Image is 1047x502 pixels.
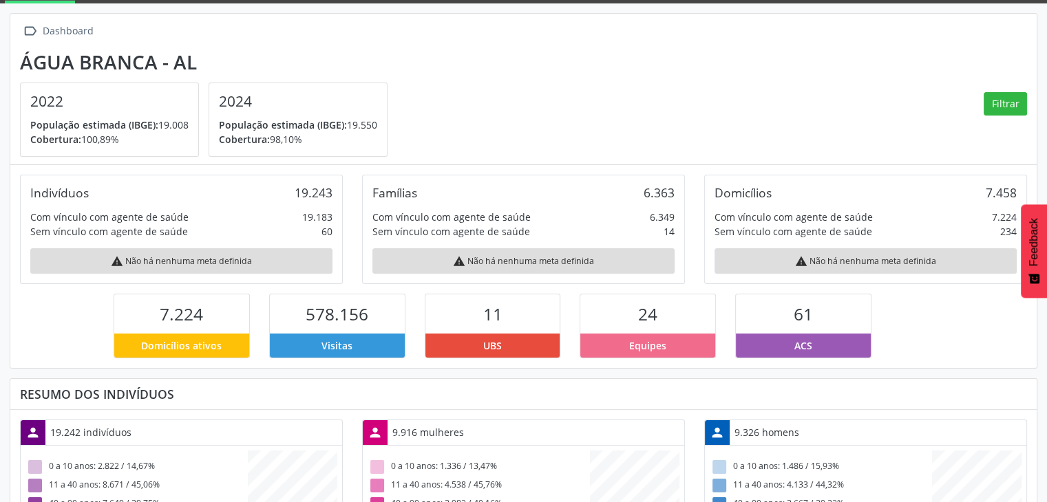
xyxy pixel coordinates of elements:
[45,420,136,444] div: 19.242 indivíduos
[483,338,502,353] span: UBS
[710,458,932,477] div: 0 a 10 anos: 1.486 / 15,93%
[30,248,332,274] div: Não há nenhuma meta definida
[1021,204,1047,298] button: Feedback - Mostrar pesquisa
[30,185,89,200] div: Indivíduos
[795,255,807,268] i: warning
[25,458,248,477] div: 0 a 10 anos: 2.822 / 14,67%
[321,338,352,353] span: Visitas
[638,303,657,325] span: 24
[111,255,123,268] i: warning
[25,425,41,440] i: person
[715,185,772,200] div: Domicílios
[219,132,377,146] p: 98,10%
[25,477,248,495] div: 11 a 40 anos: 8.671 / 45,06%
[368,425,383,440] i: person
[219,93,377,110] h4: 2024
[160,303,203,325] span: 7.224
[730,420,804,444] div: 9.326 homens
[794,338,812,353] span: ACS
[664,224,675,239] div: 14
[321,224,332,239] div: 60
[1000,224,1017,239] div: 234
[30,133,81,146] span: Cobertura:
[30,93,189,110] h4: 2022
[984,92,1027,116] button: Filtrar
[40,21,96,41] div: Dashboard
[710,425,725,440] i: person
[453,255,465,268] i: warning
[30,118,189,132] p: 19.008
[710,477,932,495] div: 11 a 40 anos: 4.133 / 44,32%
[715,224,872,239] div: Sem vínculo com agente de saúde
[644,185,675,200] div: 6.363
[372,248,675,274] div: Não há nenhuma meta definida
[715,248,1017,274] div: Não há nenhuma meta definida
[483,303,503,325] span: 11
[372,185,417,200] div: Famílias
[20,386,1027,402] div: Resumo dos indivíduos
[30,132,189,146] p: 100,89%
[986,185,1017,200] div: 7.458
[368,477,590,495] div: 11 a 40 anos: 4.538 / 45,76%
[30,118,158,131] span: População estimada (IBGE):
[388,420,469,444] div: 9.916 mulheres
[141,338,222,353] span: Domicílios ativos
[368,458,590,477] div: 0 a 10 anos: 1.336 / 13,47%
[30,224,188,239] div: Sem vínculo com agente de saúde
[629,338,666,353] span: Equipes
[219,118,377,132] p: 19.550
[1028,218,1040,266] span: Feedback
[715,210,873,224] div: Com vínculo com agente de saúde
[20,51,397,74] div: Água Branca - AL
[302,210,332,224] div: 19.183
[794,303,813,325] span: 61
[20,21,96,41] a:  Dashboard
[20,21,40,41] i: 
[30,210,189,224] div: Com vínculo com agente de saúde
[219,133,270,146] span: Cobertura:
[372,210,531,224] div: Com vínculo com agente de saúde
[306,303,368,325] span: 578.156
[372,224,530,239] div: Sem vínculo com agente de saúde
[295,185,332,200] div: 19.243
[219,118,347,131] span: População estimada (IBGE):
[650,210,675,224] div: 6.349
[992,210,1017,224] div: 7.224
